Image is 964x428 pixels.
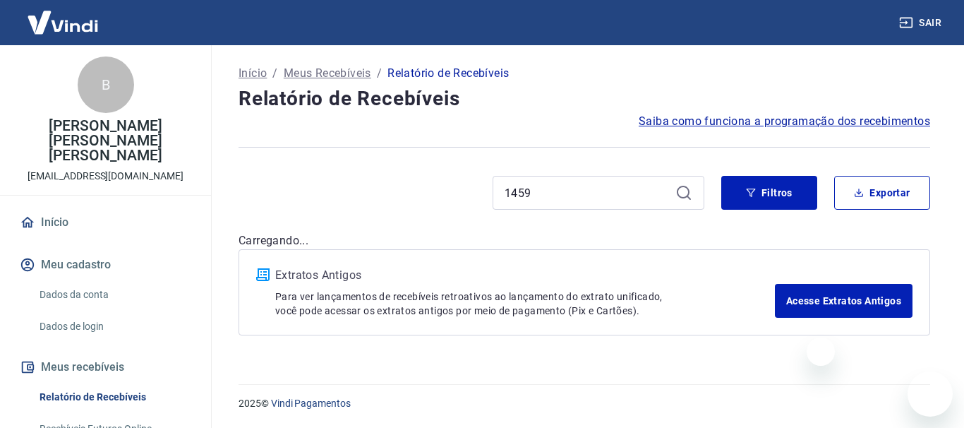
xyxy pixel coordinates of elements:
iframe: Botão para abrir a janela de mensagens [908,371,953,417]
input: Busque pelo número do pedido [505,182,670,203]
a: Início [239,65,267,82]
a: Meus Recebíveis [284,65,371,82]
p: Extratos Antigos [275,267,775,284]
a: Relatório de Recebíveis [34,383,194,412]
div: B [78,57,134,113]
h4: Relatório de Recebíveis [239,85,930,113]
p: [PERSON_NAME] [PERSON_NAME] [PERSON_NAME] [11,119,200,163]
a: Acesse Extratos Antigos [775,284,912,318]
p: Para ver lançamentos de recebíveis retroativos ao lançamento do extrato unificado, você pode aces... [275,290,775,318]
a: Início [17,207,194,238]
a: Dados de login [34,312,194,341]
p: / [272,65,277,82]
p: [EMAIL_ADDRESS][DOMAIN_NAME] [28,169,183,184]
p: 2025 © [239,396,930,411]
p: Carregando... [239,232,930,249]
iframe: Fechar mensagem [807,338,835,366]
p: / [377,65,382,82]
img: Vindi [17,1,109,44]
button: Exportar [834,176,930,210]
a: Dados da conta [34,280,194,309]
button: Sair [896,10,947,36]
button: Meus recebíveis [17,352,194,383]
p: Relatório de Recebíveis [387,65,509,82]
button: Meu cadastro [17,249,194,280]
img: ícone [256,268,270,281]
a: Vindi Pagamentos [271,398,351,409]
a: Saiba como funciona a programação dos recebimentos [639,113,930,130]
button: Filtros [721,176,817,210]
